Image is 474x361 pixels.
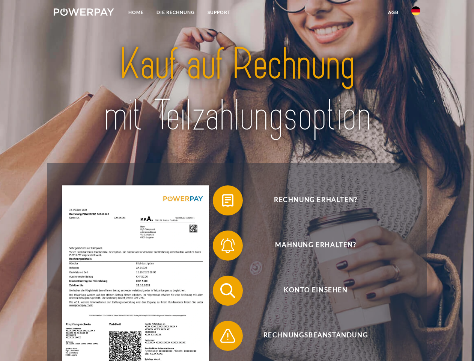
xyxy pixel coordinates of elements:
button: Mahnung erhalten? [213,231,408,261]
img: qb_search.svg [218,281,237,300]
span: Rechnung erhalten? [224,185,408,215]
a: DIE RECHNUNG [150,6,201,19]
button: Konto einsehen [213,276,408,306]
a: Home [122,6,150,19]
span: Rechnungsbeanstandung [224,321,408,351]
span: Mahnung erhalten? [224,231,408,261]
span: Konto einsehen [224,276,408,306]
img: qb_warning.svg [218,326,237,345]
a: agb [382,6,405,19]
img: qb_bill.svg [218,191,237,210]
button: Rechnungsbeanstandung [213,321,408,351]
a: SUPPORT [201,6,237,19]
img: title-powerpay_de.svg [72,36,402,144]
button: Rechnung erhalten? [213,185,408,215]
img: logo-powerpay-white.svg [54,8,114,16]
img: qb_bell.svg [218,236,237,255]
img: de [411,6,420,15]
